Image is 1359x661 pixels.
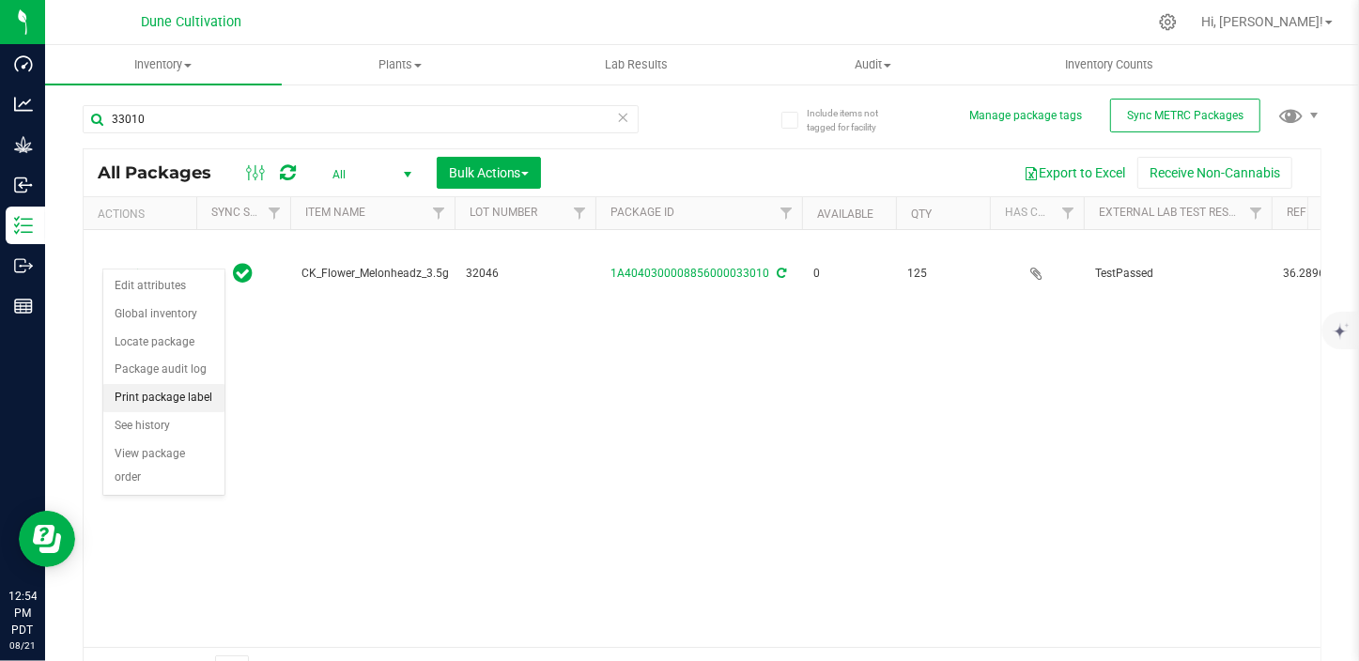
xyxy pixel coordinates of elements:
inline-svg: Inbound [14,176,33,194]
a: Filter [259,197,290,229]
li: Edit attributes [103,272,224,300]
span: Hi, [PERSON_NAME]! [1201,14,1323,29]
button: Bulk Actions [437,157,541,189]
button: Export to Excel [1012,157,1137,189]
span: Bulk Actions [449,165,529,180]
button: Manage package tags [969,108,1082,124]
a: Qty [911,208,932,221]
inline-svg: Outbound [14,256,33,275]
li: View package order [103,440,224,492]
a: External Lab Test Result [1099,206,1246,219]
a: Filter [564,197,595,229]
input: Search Package ID, Item Name, SKU, Lot or Part Number... [83,105,639,133]
span: CK_Flower_Melonheadz_3.5g [301,265,449,283]
a: Package ID [610,206,674,219]
li: Global inventory [103,300,224,329]
div: Manage settings [1156,13,1180,31]
span: Sync METRC Packages [1127,109,1243,122]
span: All Packages [98,162,230,183]
a: Sync Status [211,206,284,219]
a: Plants [282,45,518,85]
inline-svg: Grow [14,135,33,154]
a: Inventory [45,45,282,85]
li: Locate package [103,329,224,357]
span: TestPassed [1095,265,1260,283]
a: Lot Number [470,206,537,219]
iframe: Resource center [19,511,75,567]
a: Audit [754,45,991,85]
inline-svg: Reports [14,297,33,315]
span: 125 [907,265,979,283]
div: Actions [98,208,189,221]
span: Include items not tagged for facility [807,106,901,134]
li: Print package label [103,384,224,412]
a: Lab Results [518,45,755,85]
p: 12:54 PM PDT [8,588,37,638]
span: Audit [755,56,990,73]
a: 1A4040300008856000033010 [611,267,770,280]
span: 32046 [466,265,584,283]
li: See history [103,412,224,440]
a: Inventory Counts [991,45,1228,85]
span: select [154,261,178,287]
a: Filter [1053,197,1084,229]
a: Filter [771,197,802,229]
span: Sync from Compliance System [775,267,787,280]
inline-svg: Analytics [14,95,33,114]
li: Package audit log [103,356,224,384]
button: Receive Non-Cannabis [1137,157,1292,189]
span: Plants [283,56,517,73]
inline-svg: Inventory [14,216,33,235]
span: Lab Results [579,56,693,73]
a: Filter [424,197,455,229]
span: 0 [813,265,885,283]
span: Action [102,261,153,287]
span: In Sync [234,260,254,286]
a: Item Name [305,206,365,219]
span: Dune Cultivation [142,14,242,30]
button: Sync METRC Packages [1110,99,1260,132]
inline-svg: Dashboard [14,54,33,73]
p: 08/21 [8,638,37,653]
span: Inventory [45,56,282,73]
th: Has COA [990,197,1084,230]
span: Clear [617,105,630,130]
a: Filter [1241,197,1272,229]
a: Available [817,208,873,221]
span: Inventory Counts [1040,56,1179,73]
